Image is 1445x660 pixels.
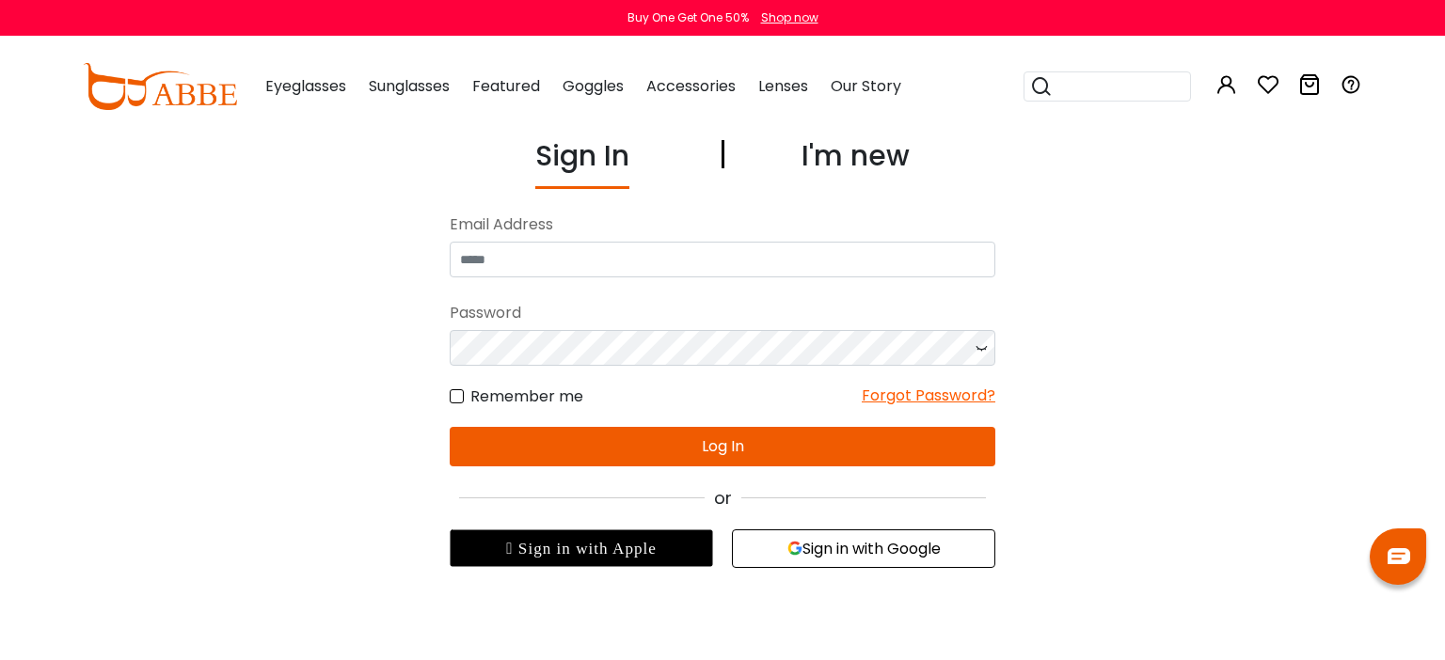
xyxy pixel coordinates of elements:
[450,296,995,330] div: Password
[646,75,736,97] span: Accessories
[862,385,995,408] div: Forgot Password?
[802,134,910,189] div: I'm new
[472,75,540,97] span: Featured
[732,529,995,568] button: Sign in with Google
[1388,548,1410,564] img: chat
[450,385,583,408] label: Remember me
[265,75,346,97] span: Eyeglasses
[450,529,713,567] div: Sign in with Apple
[83,63,237,110] img: abbeglasses.com
[752,9,818,25] a: Shop now
[450,485,995,511] div: or
[563,75,624,97] span: Goggles
[535,134,629,189] div: Sign In
[627,9,749,26] div: Buy One Get One 50%
[761,9,818,26] div: Shop now
[758,75,808,97] span: Lenses
[450,427,995,466] button: Log In
[831,75,901,97] span: Our Story
[369,75,450,97] span: Sunglasses
[450,208,995,242] div: Email Address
